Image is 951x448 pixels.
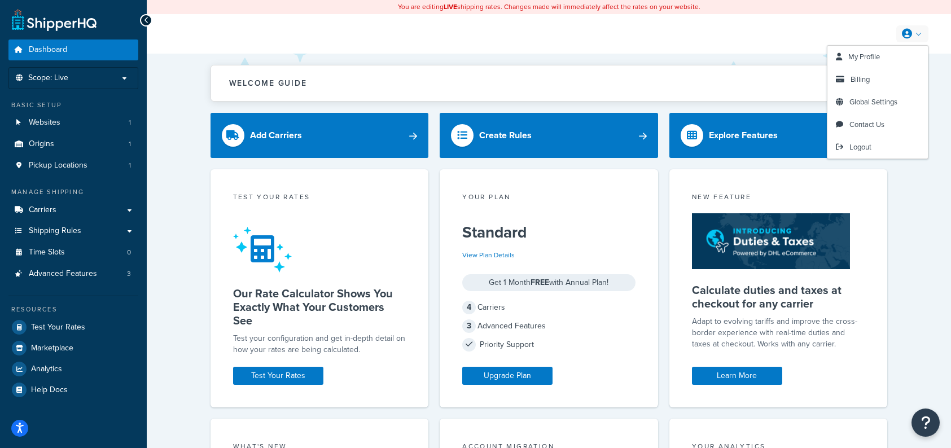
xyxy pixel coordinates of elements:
[849,142,871,152] span: Logout
[8,155,138,176] a: Pickup Locations1
[127,248,131,257] span: 0
[531,276,549,288] strong: FREE
[444,2,457,12] b: LIVE
[29,269,97,279] span: Advanced Features
[849,96,897,107] span: Global Settings
[28,73,68,83] span: Scope: Live
[29,161,87,170] span: Pickup Locations
[462,318,636,334] div: Advanced Features
[8,242,138,263] a: Time Slots0
[8,380,138,400] a: Help Docs
[31,344,73,353] span: Marketplace
[692,192,865,205] div: New Feature
[8,112,138,133] a: Websites1
[462,223,636,241] h5: Standard
[8,134,138,155] a: Origins1
[692,283,865,310] h5: Calculate duties and taxes at checkout for any carrier
[8,187,138,197] div: Manage Shipping
[8,100,138,110] div: Basic Setup
[233,287,406,327] h5: Our Rate Calculator Shows You Exactly What Your Customers See
[29,226,81,236] span: Shipping Rules
[462,337,636,353] div: Priority Support
[827,46,928,68] a: My Profile
[462,274,636,291] div: Get 1 Month with Annual Plan!
[29,205,56,215] span: Carriers
[127,269,131,279] span: 3
[8,263,138,284] li: Advanced Features
[8,221,138,241] a: Shipping Rules
[709,128,778,143] div: Explore Features
[827,91,928,113] a: Global Settings
[233,192,406,205] div: Test your rates
[8,359,138,379] a: Analytics
[462,250,515,260] a: View Plan Details
[462,367,553,385] a: Upgrade Plan
[229,79,307,87] h2: Welcome Guide
[8,134,138,155] li: Origins
[129,139,131,149] span: 1
[851,74,870,85] span: Billing
[8,39,138,60] a: Dashboard
[233,367,323,385] a: Test Your Rates
[211,65,887,101] button: Welcome Guide
[8,317,138,337] a: Test Your Rates
[31,323,85,332] span: Test Your Rates
[462,192,636,205] div: Your Plan
[8,263,138,284] a: Advanced Features3
[827,113,928,136] a: Contact Us
[29,118,60,128] span: Websites
[849,119,884,130] span: Contact Us
[29,139,54,149] span: Origins
[692,316,865,350] p: Adapt to evolving tariffs and improve the cross-border experience with real-time duties and taxes...
[31,364,62,374] span: Analytics
[211,113,429,158] a: Add Carriers
[8,112,138,133] li: Websites
[462,319,476,333] span: 3
[848,51,880,62] span: My Profile
[440,113,658,158] a: Create Rules
[8,338,138,358] a: Marketplace
[669,113,888,158] a: Explore Features
[29,248,65,257] span: Time Slots
[8,155,138,176] li: Pickup Locations
[31,385,68,395] span: Help Docs
[8,242,138,263] li: Time Slots
[233,333,406,355] div: Test your configuration and get in-depth detail on how your rates are being calculated.
[692,367,782,385] a: Learn More
[462,301,476,314] span: 4
[462,300,636,315] div: Carriers
[479,128,532,143] div: Create Rules
[29,45,67,55] span: Dashboard
[827,136,928,159] a: Logout
[911,409,940,437] button: Open Resource Center
[129,161,131,170] span: 1
[8,305,138,314] div: Resources
[8,200,138,221] a: Carriers
[827,68,928,91] a: Billing
[250,128,302,143] div: Add Carriers
[129,118,131,128] span: 1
